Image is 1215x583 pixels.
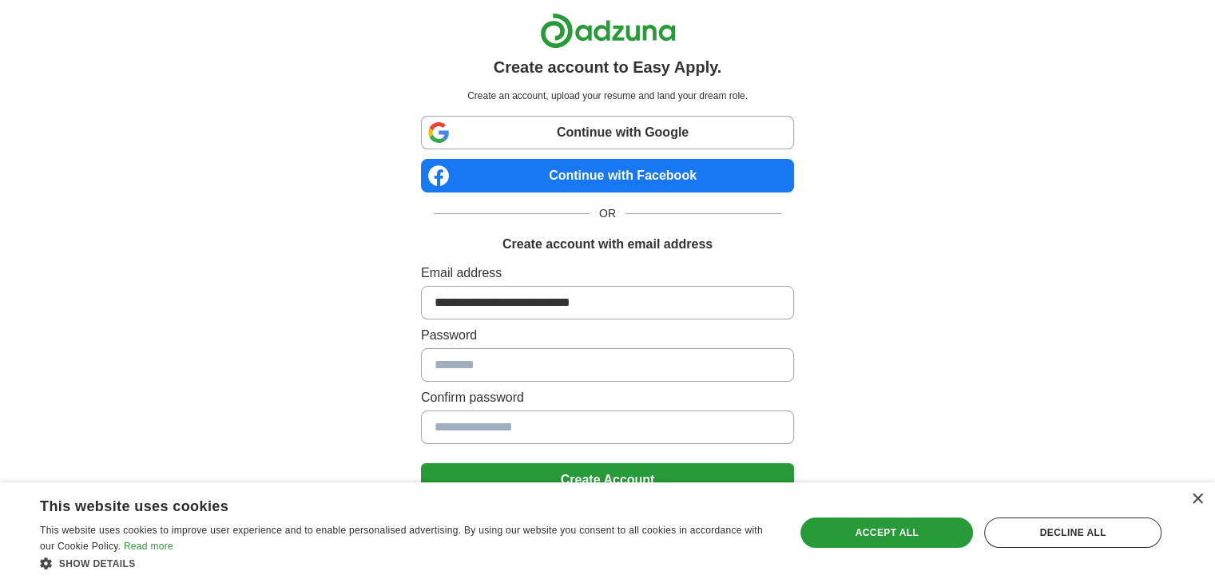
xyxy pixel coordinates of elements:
button: Create Account [421,463,794,497]
div: Show details [40,555,772,571]
span: OR [590,205,625,222]
label: Confirm password [421,388,794,407]
label: Password [421,326,794,345]
span: This website uses cookies to improve user experience and to enable personalised advertising. By u... [40,525,763,552]
h1: Create account to Easy Apply. [494,55,722,79]
label: Email address [421,264,794,283]
a: Continue with Google [421,116,794,149]
img: Adzuna logo [540,13,676,49]
div: This website uses cookies [40,492,733,516]
a: Read more, opens a new window [124,541,173,552]
h1: Create account with email address [502,235,713,254]
div: Accept all [800,518,973,548]
div: Close [1191,494,1203,506]
p: Create an account, upload your resume and land your dream role. [424,89,791,103]
a: Continue with Facebook [421,159,794,192]
span: Show details [59,558,136,569]
div: Decline all [984,518,1161,548]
